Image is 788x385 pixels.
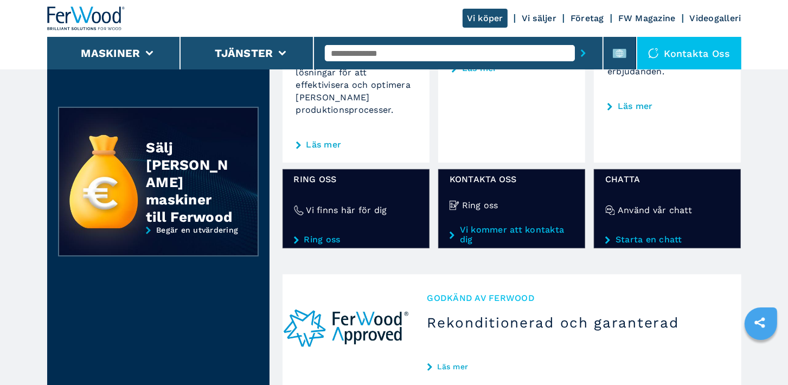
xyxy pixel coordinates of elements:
a: Företag [571,13,604,23]
a: Vi köper [463,9,508,28]
button: skicka-knapp [575,41,592,66]
font: Starta en chatt [616,235,682,245]
iframe: Chat [742,336,780,377]
a: Begär en utvärdering [58,226,259,265]
div: Sälj [PERSON_NAME] maskiner till Ferwood [146,139,236,226]
a: Vi säljer [522,13,556,23]
span: Godkänd av Ferwood [427,292,724,304]
font: Läs mer [438,363,469,370]
img: Ferwood [47,7,125,30]
a: Videogalleri [690,13,741,23]
span: KONTAKTA OSS [450,173,574,185]
span: Chatta [605,173,729,185]
font: Vi kommer att kontakta dig [460,225,574,245]
font: Ring oss [304,235,341,245]
a: Läs mer [462,64,497,73]
h4: Ring oss [462,199,498,211]
button: Maskiner [81,47,140,60]
img: Kontakta oss [648,48,659,59]
h3: Rekonditionerad och garanterad [427,314,724,331]
a: FW Magazine [618,13,676,23]
a: Läs mer [618,102,653,111]
img: Använd vår chatt [605,206,615,215]
button: Tjänster [215,47,273,60]
h4: Vi finns här för dig [306,204,387,216]
img: Ring oss [450,201,459,210]
a: Läs mer [306,140,342,149]
font: Begär en utvärdering [156,226,238,234]
a: Läs mer [427,362,724,371]
img: Vi finns här för dig [294,206,304,215]
span: Ring oss [294,173,418,185]
font: Kontakta oss [664,47,731,60]
h4: Använd vår chatt [618,204,692,216]
a: Dela med sigThis [746,309,773,336]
